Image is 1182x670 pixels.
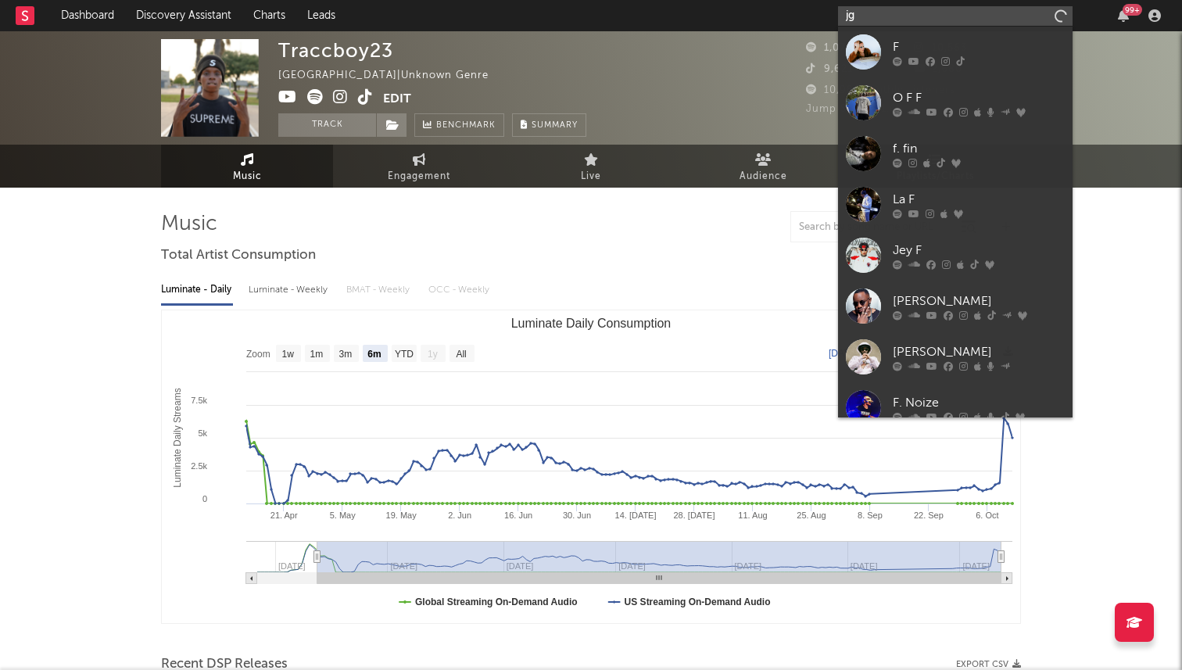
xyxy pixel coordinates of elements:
[563,511,591,520] text: 30. Jun
[191,461,207,471] text: 2.5k
[161,277,233,303] div: Luminate - Daily
[893,342,1065,361] div: [PERSON_NAME]
[838,382,1073,433] a: F. Noize
[278,66,507,85] div: [GEOGRAPHIC_DATA] | Unknown Genre
[367,349,381,360] text: 6m
[504,511,532,520] text: 16. Jun
[386,511,417,520] text: 19. May
[893,88,1065,107] div: O F F
[677,145,849,188] a: Audience
[914,511,944,520] text: 22. Sep
[893,38,1065,56] div: F
[740,167,787,186] span: Audience
[428,349,438,360] text: 1y
[893,241,1065,260] div: Jey F
[806,104,897,114] span: Jump Score: 71.6
[838,331,1073,382] a: [PERSON_NAME]
[282,349,295,360] text: 1w
[383,89,411,109] button: Edit
[838,128,1073,179] a: f. fin
[893,292,1065,310] div: [PERSON_NAME]
[278,39,393,62] div: Traccboy23
[512,113,586,137] button: Summary
[838,27,1073,77] a: F
[797,511,826,520] text: 25. Aug
[838,281,1073,331] a: [PERSON_NAME]
[388,167,450,186] span: Engagement
[806,85,955,95] span: 10,982 Monthly Listeners
[893,393,1065,412] div: F. Noize
[333,145,505,188] a: Engagement
[1118,9,1129,22] button: 99+
[838,77,1073,128] a: O F F
[249,277,331,303] div: Luminate - Weekly
[233,167,262,186] span: Music
[893,139,1065,158] div: f. fin
[202,494,207,503] text: 0
[806,64,853,74] span: 9,621
[581,167,601,186] span: Live
[191,396,207,405] text: 7.5k
[791,221,956,234] input: Search by song name or URL
[532,121,578,130] span: Summary
[161,246,316,265] span: Total Artist Consumption
[893,190,1065,209] div: La F
[615,511,657,520] text: 14. [DATE]
[838,179,1073,230] a: La F
[270,511,298,520] text: 21. Apr
[838,6,1073,26] input: Search for artists
[1123,4,1142,16] div: 99 +
[956,660,1021,669] button: Export CSV
[738,511,767,520] text: 11. Aug
[456,349,466,360] text: All
[172,388,183,487] text: Luminate Daily Streams
[505,145,677,188] a: Live
[674,511,715,520] text: 28. [DATE]
[511,317,672,330] text: Luminate Daily Consumption
[330,511,356,520] text: 5. May
[278,113,376,137] button: Track
[436,116,496,135] span: Benchmark
[858,511,883,520] text: 8. Sep
[395,349,414,360] text: YTD
[806,43,853,53] span: 1,078
[838,230,1073,281] a: Jey F
[246,349,270,360] text: Zoom
[625,597,771,607] text: US Streaming On-Demand Audio
[414,113,504,137] a: Benchmark
[161,145,333,188] a: Music
[415,597,578,607] text: Global Streaming On-Demand Audio
[162,310,1020,623] svg: Luminate Daily Consumption
[198,428,207,438] text: 5k
[976,511,998,520] text: 6. Oct
[829,348,858,359] text: [DATE]
[310,349,324,360] text: 1m
[448,511,471,520] text: 2. Jun
[339,349,353,360] text: 3m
